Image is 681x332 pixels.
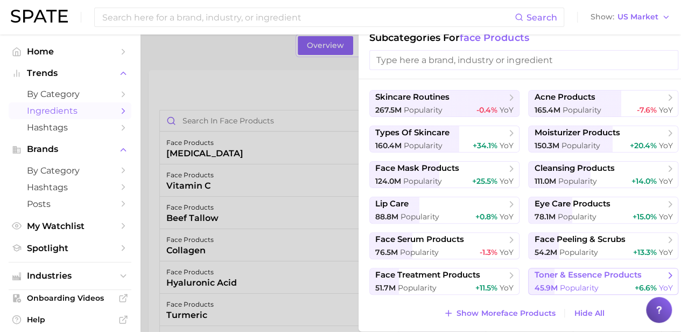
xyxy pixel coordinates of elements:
[534,247,557,257] span: 54.2m
[658,105,672,115] span: YoY
[401,212,439,222] span: Popularity
[9,312,131,328] a: Help
[369,126,519,153] button: types of skincare160.4m Popularity+34.1% YoY
[528,197,678,224] button: eye care products78.1m Popularity+15.0% YoY
[27,122,113,133] span: Hashtags
[558,176,596,186] span: Popularity
[9,290,131,306] a: Onboarding Videos
[475,212,497,222] span: +0.8%
[571,306,607,321] button: Hide All
[557,212,596,222] span: Popularity
[375,283,396,293] span: 51.7m
[473,141,497,150] span: +34.1%
[534,234,625,245] span: face peeling & scrubs
[9,268,131,284] button: Industries
[27,106,113,116] span: Ingredients
[588,10,673,24] button: ShowUS Market
[631,176,656,186] span: +14.0%
[369,268,519,295] button: face treatment products51.7m Popularity+11.5% YoY
[9,141,131,157] button: Brands
[369,50,678,70] input: Type here a brand, industry or ingredient
[534,141,559,150] span: 150.3m
[500,212,514,222] span: YoY
[500,283,514,293] span: YoY
[27,144,113,154] span: Brands
[528,161,678,188] button: cleansing products111.0m Popularity+14.0% YoY
[457,309,555,318] span: Show More face products
[375,234,464,245] span: face serum products
[534,163,614,174] span: cleansing products
[398,283,437,293] span: Popularity
[500,141,514,150] span: YoY
[528,90,678,117] button: acne products165.4m Popularity-7.6% YoY
[634,283,656,293] span: +6.6%
[561,141,600,150] span: Popularity
[404,105,443,115] span: Popularity
[526,12,557,23] span: Search
[9,179,131,196] a: Hashtags
[27,243,113,253] span: Spotlight
[528,126,678,153] button: moisturizer products150.3m Popularity+20.4% YoY
[11,10,68,23] img: SPATE
[534,105,560,115] span: 165.4m
[475,283,497,293] span: +11.5%
[369,197,519,224] button: lip care88.8m Popularity+0.8% YoY
[369,90,519,117] button: skincare routines267.5m Popularity-0.4% YoY
[528,268,678,295] button: toner & essence products45.9m Popularity+6.6% YoY
[534,176,556,186] span: 111.0m
[27,199,113,209] span: Posts
[369,32,678,44] h1: Subcategories for
[658,212,672,222] span: YoY
[633,247,656,257] span: +13.3%
[369,232,519,259] button: face serum products76.5m Popularity-1.3% YoY
[441,306,558,321] button: Show Moreface products
[534,212,555,222] span: 78.1m
[404,141,443,150] span: Popularity
[27,46,113,57] span: Home
[9,240,131,257] a: Spotlight
[472,176,497,186] span: +25.5%
[480,247,497,257] span: -1.3%
[27,293,113,303] span: Onboarding Videos
[400,247,439,257] span: Popularity
[9,218,131,234] a: My Watchlist
[500,247,514,257] span: YoY
[534,92,595,102] span: acne products
[636,105,656,115] span: -7.6%
[658,283,672,293] span: YoY
[559,247,598,257] span: Popularity
[534,199,610,209] span: eye care products
[375,128,450,138] span: types of skincare
[460,32,529,44] span: face products
[9,119,131,136] a: Hashtags
[9,65,131,81] button: Trends
[9,162,131,179] a: by Category
[375,247,398,257] span: 76.5m
[27,165,113,176] span: by Category
[375,163,459,174] span: face mask products
[534,128,620,138] span: moisturizer products
[658,141,672,150] span: YoY
[27,182,113,192] span: Hashtags
[9,43,131,60] a: Home
[574,309,604,318] span: Hide All
[658,247,672,257] span: YoY
[375,141,402,150] span: 160.4m
[27,315,113,324] span: Help
[27,68,113,78] span: Trends
[658,176,672,186] span: YoY
[375,105,402,115] span: 267.5m
[534,283,557,293] span: 45.9m
[476,105,497,115] span: -0.4%
[500,176,514,186] span: YoY
[375,176,401,186] span: 124.0m
[562,105,601,115] span: Popularity
[632,212,656,222] span: +15.0%
[528,232,678,259] button: face peeling & scrubs54.2m Popularity+13.3% YoY
[9,102,131,119] a: Ingredients
[591,14,614,20] span: Show
[375,212,398,222] span: 88.8m
[559,283,598,293] span: Popularity
[617,14,658,20] span: US Market
[9,86,131,102] a: by Category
